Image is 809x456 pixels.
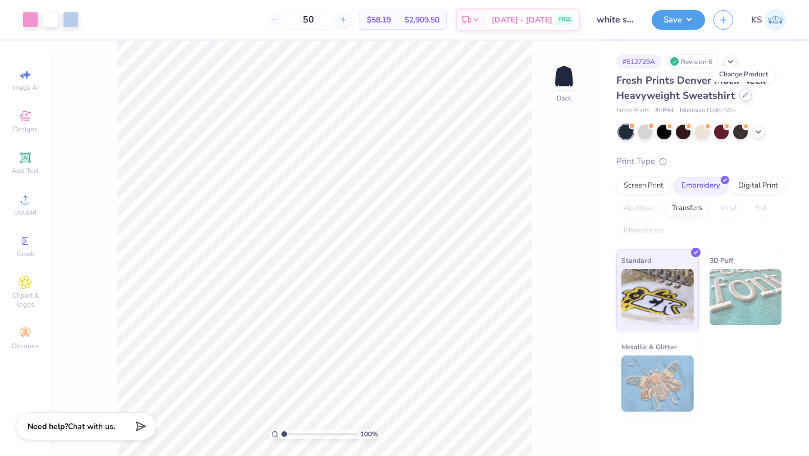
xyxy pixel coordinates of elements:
[616,106,649,116] span: Fresh Prints
[17,249,34,258] span: Greek
[557,93,571,103] div: Back
[14,208,37,217] span: Upload
[68,421,115,432] span: Chat with us.
[559,16,571,24] span: FREE
[404,14,439,26] span: $2,909.50
[616,200,661,217] div: Applique
[492,14,552,26] span: [DATE] - [DATE]
[287,10,330,30] input: – –
[667,54,719,69] div: Revision 6
[751,9,787,31] a: KS
[553,65,575,88] img: Back
[28,421,68,432] strong: Need help?
[616,74,766,102] span: Fresh Prints Denver Mock Neck Heavyweight Sweatshirt
[367,14,391,26] span: $58.19
[765,9,787,31] img: Karun Salgotra
[616,155,787,168] div: Print Type
[12,166,39,175] span: Add Text
[6,291,45,309] span: Clipart & logos
[360,429,378,439] span: 100 %
[621,341,677,353] span: Metallic & Glitter
[621,269,694,325] img: Standard
[731,177,785,194] div: Digital Print
[680,106,736,116] span: Minimum Order: 50 +
[621,254,651,266] span: Standard
[588,8,643,31] input: Untitled Design
[13,125,38,134] span: Designs
[12,83,39,92] span: Image AI
[751,13,762,26] span: KS
[12,341,39,350] span: Decorate
[713,66,774,82] div: Change Product
[710,254,733,266] span: 3D Puff
[655,106,674,116] span: # FP94
[616,54,661,69] div: # 512729A
[748,200,774,217] div: Foil
[665,200,710,217] div: Transfers
[616,222,671,239] div: Rhinestones
[710,269,782,325] img: 3D Puff
[713,200,744,217] div: Vinyl
[652,10,705,30] button: Save
[674,177,728,194] div: Embroidery
[616,177,671,194] div: Screen Print
[621,355,694,412] img: Metallic & Glitter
